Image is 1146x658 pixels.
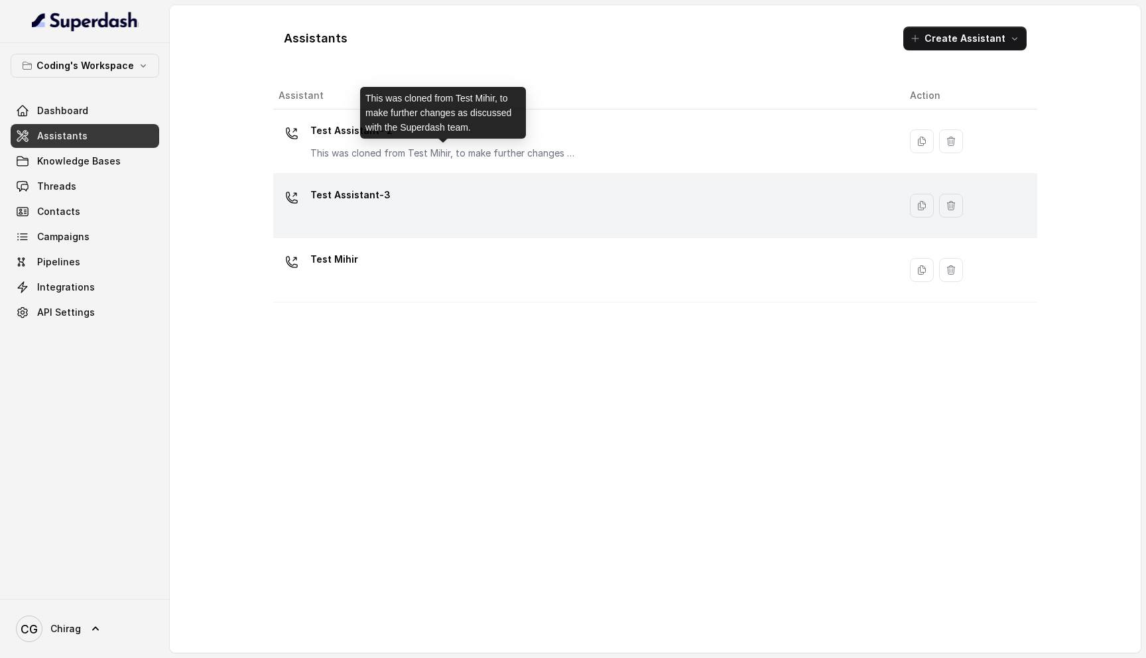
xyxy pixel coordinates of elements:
[37,104,88,117] span: Dashboard
[37,180,76,193] span: Threads
[37,205,80,218] span: Contacts
[310,147,576,160] p: This was cloned from Test Mihir, to make further changes as discussed with the Superdash team.
[37,129,88,143] span: Assistants
[32,11,139,32] img: light.svg
[37,155,121,168] span: Knowledge Bases
[310,184,391,206] p: Test Assistant-3
[284,28,348,49] h1: Assistants
[903,27,1027,50] button: Create Assistant
[11,174,159,198] a: Threads
[11,275,159,299] a: Integrations
[11,300,159,324] a: API Settings
[310,120,576,141] p: Test Assistant- 2
[37,281,95,294] span: Integrations
[310,249,358,270] p: Test Mihir
[11,250,159,274] a: Pipelines
[11,200,159,224] a: Contacts
[36,58,134,74] p: Coding's Workspace
[273,82,899,109] th: Assistant
[11,99,159,123] a: Dashboard
[37,306,95,319] span: API Settings
[37,230,90,243] span: Campaigns
[11,225,159,249] a: Campaigns
[11,610,159,647] a: Chirag
[11,124,159,148] a: Assistants
[11,149,159,173] a: Knowledge Bases
[21,622,38,636] text: CG
[50,622,81,635] span: Chirag
[899,82,1037,109] th: Action
[11,54,159,78] button: Coding's Workspace
[37,255,80,269] span: Pipelines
